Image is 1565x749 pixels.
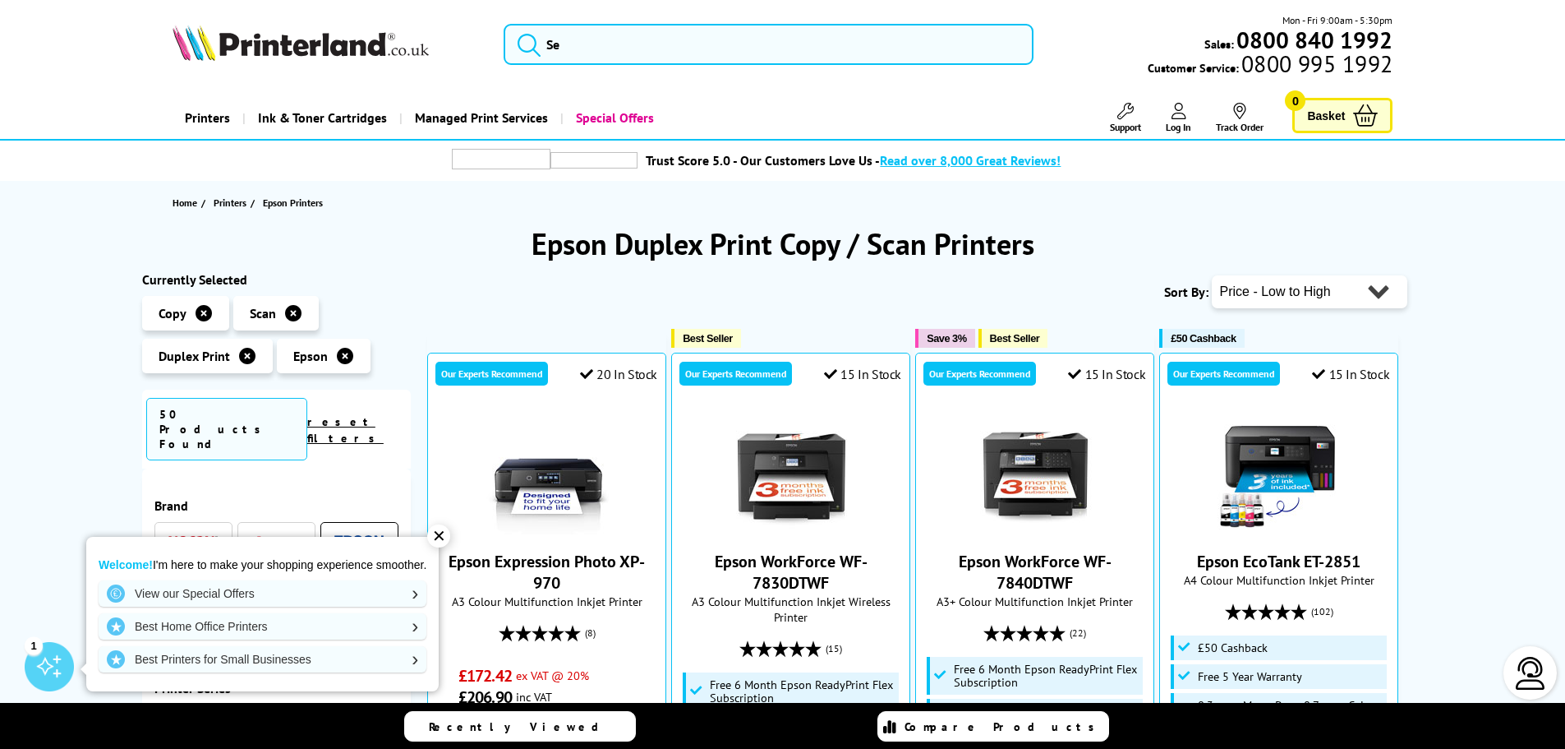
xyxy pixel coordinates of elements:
span: £206.90 [458,687,512,708]
span: 0 [1285,90,1305,111]
span: Free 5 Year Warranty [1198,670,1302,683]
a: Support [1110,103,1141,133]
div: 15 In Stock [1312,366,1389,382]
span: Compare Products [904,719,1103,734]
a: Home [173,194,201,211]
a: Epson WorkForce WF-7830DTWF [730,521,853,538]
div: 20 In Stock [580,366,657,382]
div: Our Experts Recommend [1167,362,1280,386]
span: Log In [1166,121,1191,133]
span: 0800 995 1992 [1239,56,1392,72]
div: ✕ [427,525,450,548]
div: 15 In Stock [1068,366,1145,382]
img: user-headset-light.svg [1514,657,1547,690]
a: Compare Products [877,711,1109,742]
a: Epson WorkForce WF-7840DTWF [974,521,1097,538]
a: Recently Viewed [404,711,636,742]
span: £172.42 [458,665,512,687]
img: trustpilot rating [452,149,550,169]
span: 0.3p per Mono Page, 0.7p per Colour Page* [1198,699,1383,725]
span: Epson [293,348,328,364]
div: 15 In Stock [824,366,901,382]
span: Support [1110,121,1141,133]
span: (8) [585,617,596,649]
a: Log In [1166,103,1191,133]
span: A3 Colour Multifunction Inkjet Wireless Printer [680,594,901,625]
span: A3+ Colour Multifunction Inkjet Printer [924,594,1145,609]
a: Epson WorkForce WF-7830DTWF [715,551,868,594]
span: 50 Products Found [146,398,307,460]
a: Trust Score 5.0 - Our Customers Love Us -Read over 8,000 Great Reviews! [646,152,1061,169]
span: Read over 8,000 Great Reviews! [880,152,1061,169]
span: Basket [1307,104,1345,127]
a: Epson WorkForce WF-7840DTWF [959,551,1112,594]
span: Recently Viewed [429,719,615,734]
img: Epson EcoTank ET-2851 [1217,411,1341,534]
span: Best Seller [683,332,733,344]
a: View our Special Offers [99,580,426,607]
span: Customer Service: [1148,56,1392,76]
span: Sales: [1204,36,1234,52]
strong: Welcome! [99,558,153,571]
span: Duplex Print [159,348,230,364]
span: (102) [1311,596,1333,627]
button: £50 Cashback [1159,329,1244,348]
span: Printers [214,194,246,211]
div: Currently Selected [142,271,412,288]
span: ex VAT @ 20% [516,668,589,683]
b: 0800 840 1992 [1236,25,1392,55]
a: Best Printers for Small Businesses [99,646,426,673]
img: Epson Expression Photo XP-970 [486,411,609,534]
span: Sort By: [1164,284,1208,300]
span: A4 Colour Multifunction Inkjet Printer [1168,572,1389,588]
span: inc VAT [516,689,552,705]
span: Free 6 Month Epson ReadyPrint Flex Subscription [954,663,1139,689]
a: Epson EcoTank ET-2851 [1217,521,1341,538]
a: Epson EcoTank ET-2851 [1197,551,1360,572]
span: Scan [250,305,276,321]
a: 0800 840 1992 [1234,32,1392,48]
a: Basket 0 [1292,98,1392,133]
span: Brand [154,497,399,514]
h1: Epson Duplex Print Copy / Scan Printers [142,224,1424,263]
img: Printerland Logo [173,25,429,61]
span: Save 3% [927,332,966,344]
div: Our Experts Recommend [435,362,548,386]
button: Best Seller [671,329,741,348]
a: Special Offers [560,97,666,139]
button: Best Seller [978,329,1048,348]
a: Best Home Office Printers [99,613,426,640]
a: Printers [173,97,242,139]
span: Mon - Fri 9:00am - 5:30pm [1282,12,1392,28]
a: Managed Print Services [399,97,560,139]
input: Se [504,24,1033,65]
span: A3 Colour Multifunction Inkjet Printer [436,594,657,609]
a: Printers [214,194,251,211]
div: 1 [25,636,43,654]
a: Ink & Toner Cartridges [242,97,399,139]
a: Track Order [1216,103,1264,133]
img: Epson WorkForce WF-7830DTWF [730,411,853,534]
a: Epson Expression Photo XP-970 [486,521,609,538]
span: Epson Printers [263,196,323,209]
button: Save 3% [915,329,974,348]
span: (22) [1070,617,1086,649]
img: trustpilot rating [550,152,638,169]
p: I'm here to make your shopping experience smoother. [99,557,426,572]
div: Our Experts Recommend [923,362,1036,386]
img: Epson WorkForce WF-7840DTWF [974,411,1097,534]
a: Epson Expression Photo XP-970 [449,551,645,594]
a: Printerland Logo [173,25,484,64]
span: £50 Cashback [1171,332,1236,344]
div: Our Experts Recommend [679,362,792,386]
span: Free 6 Month Epson ReadyPrint Flex Subscription [710,678,895,705]
a: reset filters [307,414,384,446]
span: Copy [159,305,186,321]
span: (15) [826,633,842,664]
span: Ink & Toner Cartridges [258,97,387,139]
span: £50 Cashback [1198,641,1268,654]
span: Best Seller [990,332,1040,344]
